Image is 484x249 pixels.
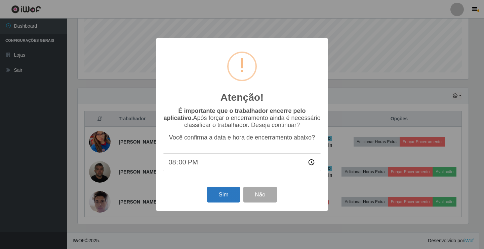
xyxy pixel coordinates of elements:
[243,187,277,203] button: Não
[163,107,321,129] p: Após forçar o encerramento ainda é necessário classificar o trabalhador. Deseja continuar?
[220,91,264,103] h2: Atenção!
[163,134,321,141] p: Você confirma a data e hora de encerramento abaixo?
[163,107,306,121] b: É importante que o trabalhador encerre pelo aplicativo.
[207,187,240,203] button: Sim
